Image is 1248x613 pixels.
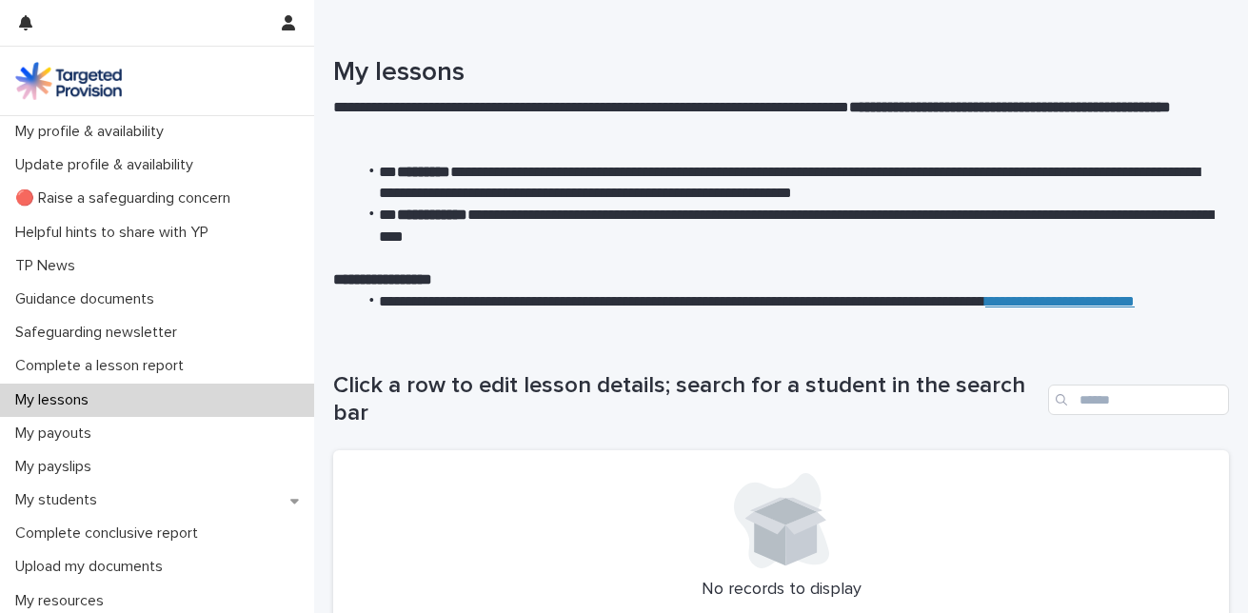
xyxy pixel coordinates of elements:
[8,257,90,275] p: TP News
[333,372,1040,427] h1: Click a row to edit lesson details; search for a student in the search bar
[8,290,169,308] p: Guidance documents
[356,580,1206,601] p: No records to display
[8,491,112,509] p: My students
[8,592,119,610] p: My resources
[8,558,178,576] p: Upload my documents
[8,458,107,476] p: My payslips
[333,57,1215,89] h1: My lessons
[8,357,199,375] p: Complete a lesson report
[8,391,104,409] p: My lessons
[8,224,224,242] p: Helpful hints to share with YP
[8,524,213,543] p: Complete conclusive report
[15,62,122,100] img: M5nRWzHhSzIhMunXDL62
[8,156,208,174] p: Update profile & availability
[8,425,107,443] p: My payouts
[1048,385,1229,415] input: Search
[8,324,192,342] p: Safeguarding newsletter
[8,189,246,208] p: 🔴 Raise a safeguarding concern
[8,123,179,141] p: My profile & availability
